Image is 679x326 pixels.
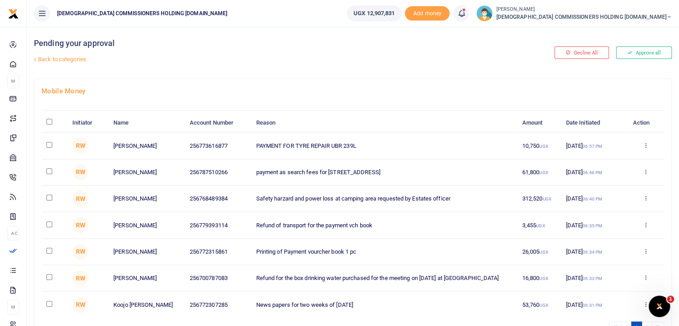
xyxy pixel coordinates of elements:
[251,113,517,133] th: Reason: activate to sort column ascending
[185,133,251,159] td: 256773616877
[539,250,548,255] small: UGX
[8,8,19,19] img: logo-small
[185,265,251,292] td: 256700787083
[405,6,450,21] li: Toup your wallet
[7,226,19,241] li: Ac
[251,159,517,186] td: payment as search fees for [STREET_ADDRESS]
[251,212,517,238] td: Refund of transport for the payment vch book
[561,239,627,265] td: [DATE]
[108,113,185,133] th: Name: activate to sort column ascending
[542,196,551,201] small: UGX
[251,292,517,318] td: News papers for two weeks of [DATE]
[72,297,88,313] span: Robert Wabomba
[583,303,602,308] small: 06:31 PM
[539,276,548,281] small: UGX
[72,270,88,286] span: Robert Wabomba
[561,292,627,318] td: [DATE]
[354,9,395,18] span: UGX 12,907,831
[54,9,231,17] span: [DEMOGRAPHIC_DATA] COMMISSIONERS HOLDING [DOMAIN_NAME]
[185,292,251,318] td: 256772307285
[561,113,627,133] th: Date Initiated: activate to sort column ascending
[251,239,517,265] td: Printing of Payment vourcher book 1 pc
[251,186,517,212] td: Safety harzard and power loss at camping area requested by Estates officer
[108,239,185,265] td: [PERSON_NAME]
[561,186,627,212] td: [DATE]
[185,186,251,212] td: 256768489384
[517,239,561,265] td: 26,005
[517,265,561,292] td: 16,800
[583,144,602,149] small: 06:57 PM
[616,46,672,59] button: Approve all
[583,276,602,281] small: 06:33 PM
[405,9,450,16] a: Add money
[517,186,561,212] td: 312,520
[67,113,108,133] th: Initiator: activate to sort column ascending
[34,38,457,48] h4: Pending your approval
[405,6,450,21] span: Add money
[8,10,19,17] a: logo-small logo-large logo-large
[667,296,674,303] span: 1
[251,133,517,159] td: PAYMENT FOR TYRE REPAIR UBR 239L
[539,170,548,175] small: UGX
[108,186,185,212] td: [PERSON_NAME]
[561,212,627,238] td: [DATE]
[561,265,627,292] td: [DATE]
[583,223,602,228] small: 06:35 PM
[72,217,88,233] span: Robert Wabomba
[476,5,672,21] a: profile-user [PERSON_NAME] [DEMOGRAPHIC_DATA] COMMISSIONERS HOLDING [DOMAIN_NAME]
[536,223,545,228] small: UGX
[42,113,67,133] th: : activate to sort column descending
[72,191,88,207] span: Robert Wabomba
[108,133,185,159] td: [PERSON_NAME]
[347,5,401,21] a: UGX 12,907,831
[496,13,672,21] span: [DEMOGRAPHIC_DATA] COMMISSIONERS HOLDING [DOMAIN_NAME]
[517,113,561,133] th: Amount: activate to sort column ascending
[539,303,548,308] small: UGX
[185,159,251,186] td: 256787510266
[108,212,185,238] td: [PERSON_NAME]
[185,113,251,133] th: Account Number: activate to sort column ascending
[627,113,664,133] th: Action: activate to sort column ascending
[476,5,492,21] img: profile-user
[108,265,185,292] td: [PERSON_NAME]
[517,159,561,186] td: 61,800
[251,265,517,292] td: Refund for the box drinking water purchased for the meeting on [DATE] at [GEOGRAPHIC_DATA]
[72,164,88,180] span: Robert Wabomba
[561,159,627,186] td: [DATE]
[517,133,561,159] td: 10,750
[517,292,561,318] td: 53,760
[539,144,548,149] small: UGX
[108,159,185,186] td: [PERSON_NAME]
[7,300,19,314] li: M
[72,138,88,154] span: Robert Wabomba
[32,52,457,67] a: Back to categories
[561,133,627,159] td: [DATE]
[42,86,664,96] h4: Mobile Money
[583,196,602,201] small: 06:40 PM
[496,6,672,13] small: [PERSON_NAME]
[554,46,609,59] button: Decline All
[185,212,251,238] td: 256779393114
[7,74,19,88] li: M
[72,244,88,260] span: Robert Wabomba
[343,5,405,21] li: Wallet ballance
[517,212,561,238] td: 3,455
[583,250,602,255] small: 06:34 PM
[583,170,602,175] small: 06:46 PM
[185,239,251,265] td: 256772315861
[108,292,185,318] td: Koojo [PERSON_NAME]
[649,296,670,317] iframe: Intercom live chat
